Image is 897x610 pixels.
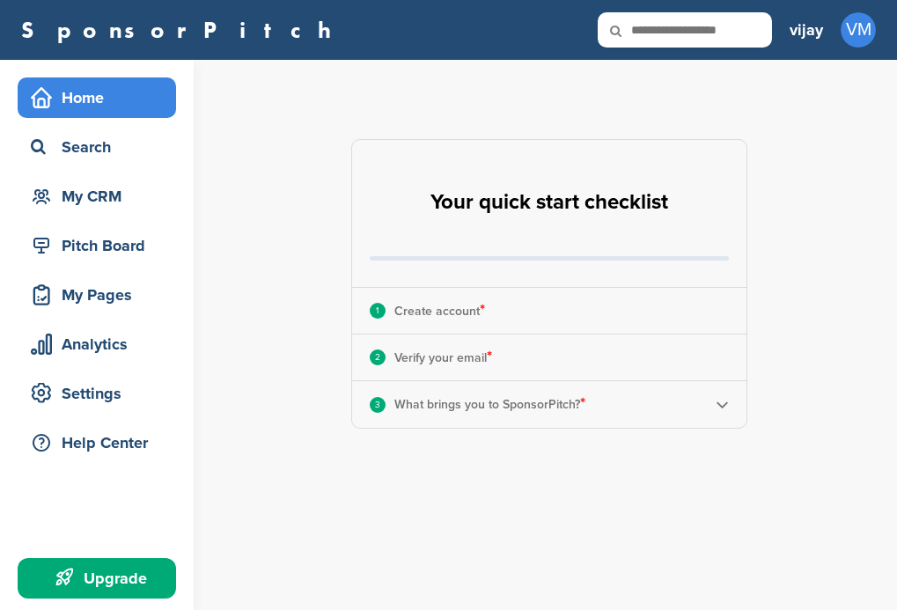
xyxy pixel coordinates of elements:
div: 3 [370,397,386,413]
a: Analytics [18,324,176,364]
div: Home [26,82,176,114]
a: Home [18,77,176,118]
div: My CRM [26,180,176,212]
a: My Pages [18,275,176,315]
a: Settings [18,373,176,414]
a: Search [18,127,176,167]
div: Upgrade [26,562,176,594]
a: My CRM [18,176,176,217]
div: Search [26,131,176,163]
h3: vijay [790,18,823,42]
a: Pitch Board [18,225,176,266]
div: Pitch Board [26,230,176,261]
a: vijay [790,11,823,49]
div: 1 [370,303,386,319]
div: 2 [370,349,386,365]
div: Analytics [26,328,176,360]
div: Settings [26,378,176,409]
div: Help Center [26,427,176,459]
p: Create account [394,299,485,322]
div: My Pages [26,279,176,311]
a: Help Center [18,423,176,463]
span: VM [841,12,876,48]
a: SponsorPitch [21,18,342,41]
p: Verify your email [394,346,492,369]
p: What brings you to SponsorPitch? [394,393,585,415]
a: Upgrade [18,558,176,599]
img: Checklist arrow 2 [716,398,729,411]
h2: Your quick start checklist [430,183,668,222]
